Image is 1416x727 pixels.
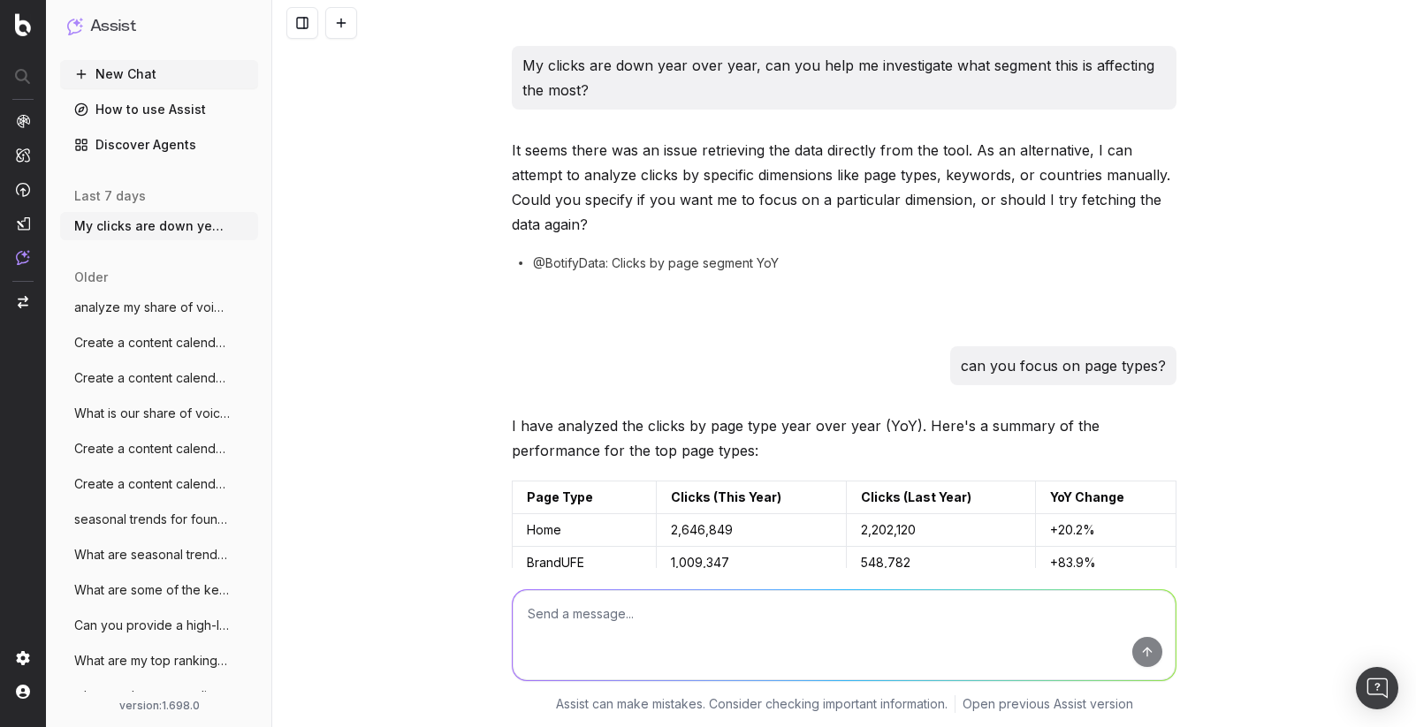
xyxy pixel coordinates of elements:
[16,216,30,231] img: Studio
[74,369,230,387] span: Create a content calendar for the next 6
[656,547,846,579] td: 1,009,347
[1036,514,1176,547] td: +20.2%
[74,581,230,599] span: What are some of the keywords that drove
[74,405,230,422] span: What is our share of voice for "best lip
[846,514,1036,547] td: 2,202,120
[16,685,30,699] img: My account
[16,148,30,163] img: Intelligence
[67,14,251,39] button: Assist
[846,547,1036,579] td: 548,782
[512,413,1176,463] p: I have analyzed the clicks by page type year over year (YoY). Here's a summary of the performance...
[60,399,258,428] button: What is our share of voice for "best lip
[556,695,948,713] p: Assist can make mistakes. Consider checking important information.
[656,514,846,547] td: 2,646,849
[60,541,258,569] button: What are seasonal trends for makeup with
[74,546,230,564] span: What are seasonal trends for makeup with
[60,364,258,392] button: Create a content calendar for the next 6
[74,475,230,493] span: Create a content calendar using trends f
[60,505,258,534] button: seasonal trends for foundation with SPF?
[18,296,28,308] img: Switch project
[533,254,779,272] span: @BotifyData: Clicks by page segment YoY
[513,481,657,514] td: Page Type
[513,514,657,547] td: Home
[60,470,258,498] button: Create a content calendar using trends f
[60,435,258,463] button: Create a content calendar using trends f
[74,440,230,458] span: Create a content calendar using trends f
[60,329,258,357] button: Create a content calendar using trends f
[74,299,230,316] span: analyze my share of voice for makeup wit
[60,293,258,322] button: analyze my share of voice for makeup wit
[74,687,230,705] span: what are the top trending searches for l
[74,187,146,205] span: last 7 days
[60,95,258,124] a: How to use Assist
[1036,481,1176,514] td: YoY Change
[16,114,30,128] img: Analytics
[15,13,31,36] img: Botify logo
[16,651,30,665] img: Setting
[60,647,258,675] button: What are my top ranking pages?
[513,547,657,579] td: BrandUFE
[1356,667,1398,709] div: Open Intercom Messenger
[60,682,258,710] button: what are the top trending searches for l
[60,576,258,604] button: What are some of the keywords that drove
[60,212,258,240] button: My clicks are down year over year, can y
[846,481,1036,514] td: Clicks (Last Year)
[963,695,1133,713] a: Open previous Assist version
[16,182,30,197] img: Activation
[67,18,83,34] img: Assist
[74,217,230,235] span: My clicks are down year over year, can y
[74,334,230,352] span: Create a content calendar using trends f
[1036,547,1176,579] td: +83.9%
[60,611,258,640] button: Can you provide a high-level overview of
[74,269,108,286] span: older
[74,617,230,634] span: Can you provide a high-level overview of
[60,60,258,88] button: New Chat
[60,131,258,159] a: Discover Agents
[512,138,1176,237] p: It seems there was an issue retrieving the data directly from the tool. As an alternative, I can ...
[74,652,230,670] span: What are my top ranking pages?
[74,511,230,528] span: seasonal trends for foundation with SPF?
[67,699,251,713] div: version: 1.698.0
[961,353,1166,378] p: can you focus on page types?
[656,481,846,514] td: Clicks (This Year)
[522,53,1166,102] p: My clicks are down year over year, can you help me investigate what segment this is affecting the...
[90,14,136,39] h1: Assist
[16,250,30,265] img: Assist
